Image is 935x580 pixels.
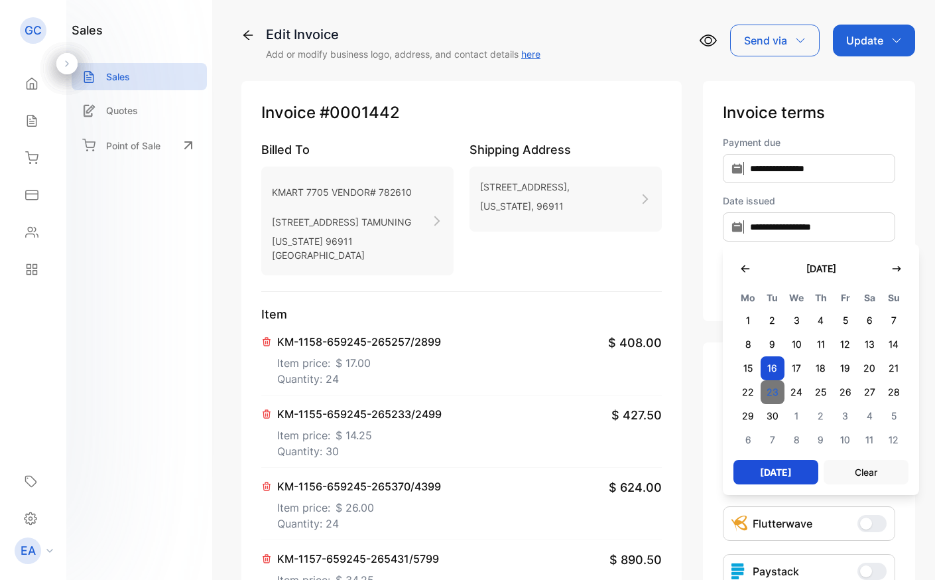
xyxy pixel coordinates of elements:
[106,104,138,117] p: Quotes
[809,332,834,356] span: 11
[72,97,207,124] a: Quotes
[809,428,834,452] span: 9
[736,332,761,356] span: 8
[857,309,882,332] span: 6
[793,255,849,282] button: [DATE]
[272,232,431,265] p: [US_STATE] 96911 [GEOGRAPHIC_DATA]
[261,101,662,125] p: Invoice
[761,428,785,452] span: 7
[857,404,882,428] span: 4
[857,332,882,356] span: 13
[277,422,442,443] p: Item price:
[611,406,662,424] span: $ 427.50
[833,404,857,428] span: 3
[733,460,818,484] button: [DATE]
[106,139,160,153] p: Point of Sale
[857,356,882,380] span: 20
[723,135,895,149] label: Payment due
[881,404,906,428] span: 5
[480,177,570,196] p: [STREET_ADDRESS],
[857,290,882,306] span: Sa
[277,406,442,422] p: KM-1155-659245-265233/2499
[336,355,371,371] span: $ 17.00
[106,70,130,84] p: Sales
[277,478,441,494] p: KM-1156-659245-265370/4399
[753,563,799,579] p: Paystack
[833,380,857,404] span: 26
[881,428,906,452] span: 12
[277,443,442,459] p: Quantity: 30
[809,380,834,404] span: 25
[21,542,36,559] p: EA
[784,428,809,452] span: 8
[833,290,857,306] span: Fr
[753,516,812,532] p: Flutterwave
[784,290,809,306] span: We
[469,141,662,159] p: Shipping Address
[730,25,820,56] button: Send via
[736,290,761,306] span: Mo
[761,332,785,356] span: 9
[336,500,374,516] span: $ 26.00
[277,516,441,532] p: Quantity: 24
[809,309,834,332] span: 4
[761,356,785,380] span: 16
[72,63,207,90] a: Sales
[784,380,809,404] span: 24
[761,404,785,428] span: 30
[736,309,761,332] span: 1
[833,309,857,332] span: 5
[336,427,372,443] span: $ 14.25
[736,404,761,428] span: 29
[261,305,662,323] p: Item
[846,33,883,48] p: Update
[723,194,895,208] label: Date issued
[731,516,747,532] img: Icon
[744,33,787,48] p: Send via
[25,22,42,39] p: GC
[277,334,441,350] p: KM-1158-659245-265257/2899
[277,371,441,387] p: Quantity: 24
[72,21,103,39] h1: sales
[277,350,441,371] p: Item price:
[857,380,882,404] span: 27
[736,356,761,380] span: 15
[881,332,906,356] span: 14
[277,494,441,516] p: Item price:
[609,551,662,569] span: $ 890.50
[881,356,906,380] span: 21
[72,131,207,160] a: Point of Sale
[833,332,857,356] span: 12
[761,309,785,332] span: 2
[320,101,400,125] span: #0001442
[266,25,540,44] div: Edit Invoice
[736,428,761,452] span: 6
[824,460,908,484] button: Clear
[881,290,906,306] span: Su
[277,551,439,567] p: KM-1157-659245-265431/5799
[784,309,809,332] span: 3
[881,380,906,404] span: 28
[784,404,809,428] span: 1
[833,25,915,56] button: Update
[261,141,454,159] p: Billed To
[784,356,809,380] span: 17
[480,196,570,216] p: [US_STATE], 96911
[731,563,747,579] img: icon
[809,290,834,306] span: Th
[833,356,857,380] span: 19
[736,380,761,404] span: 22
[857,428,882,452] span: 11
[809,404,834,428] span: 2
[761,290,785,306] span: Tu
[881,309,906,332] span: 7
[11,5,50,45] button: Open LiveChat chat widget
[723,101,895,125] p: Invoice terms
[521,48,540,60] a: here
[609,478,662,496] span: $ 624.00
[266,47,540,61] p: Add or modify business logo, address, and contact details
[833,428,857,452] span: 10
[809,356,834,380] span: 18
[608,334,662,352] span: $ 408.00
[784,332,809,356] span: 10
